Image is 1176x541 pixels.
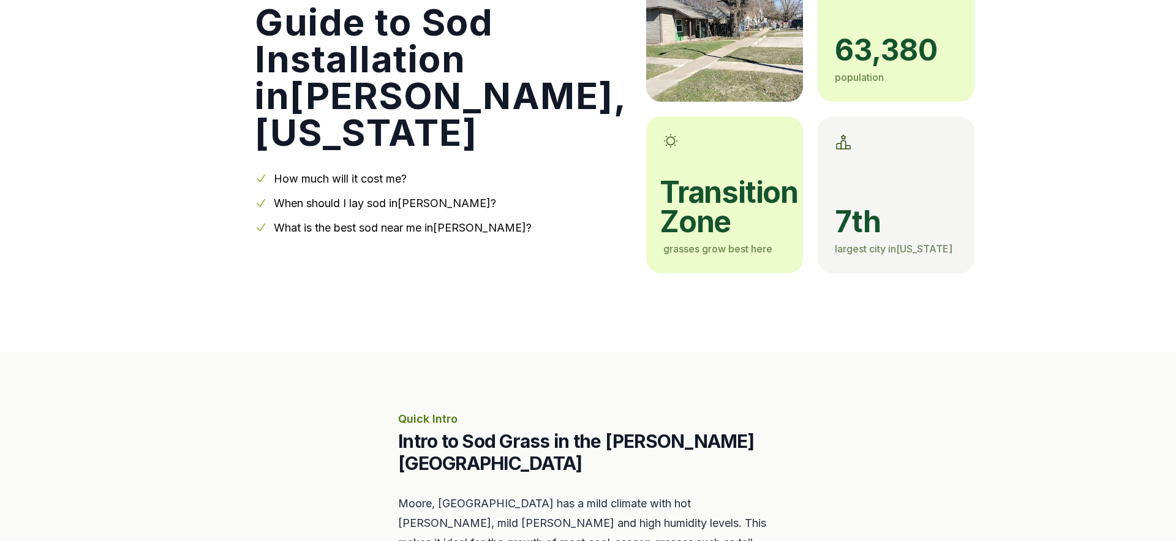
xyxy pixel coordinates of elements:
[835,36,957,65] span: 63,380
[663,243,772,255] span: grasses grow best here
[835,243,952,255] span: largest city in [US_STATE]
[274,172,407,185] a: How much will it cost me?
[398,410,778,428] p: Quick Intro
[398,430,778,474] h2: Intro to Sod Grass in the [PERSON_NAME][GEOGRAPHIC_DATA]
[274,221,532,234] a: What is the best sod near me in[PERSON_NAME]?
[660,178,786,236] span: transition zone
[835,71,884,83] span: population
[835,207,957,236] span: 7th
[274,197,496,210] a: When should I lay sod in[PERSON_NAME]?
[255,4,627,151] h1: Guide to Sod Installation in [PERSON_NAME] , [US_STATE]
